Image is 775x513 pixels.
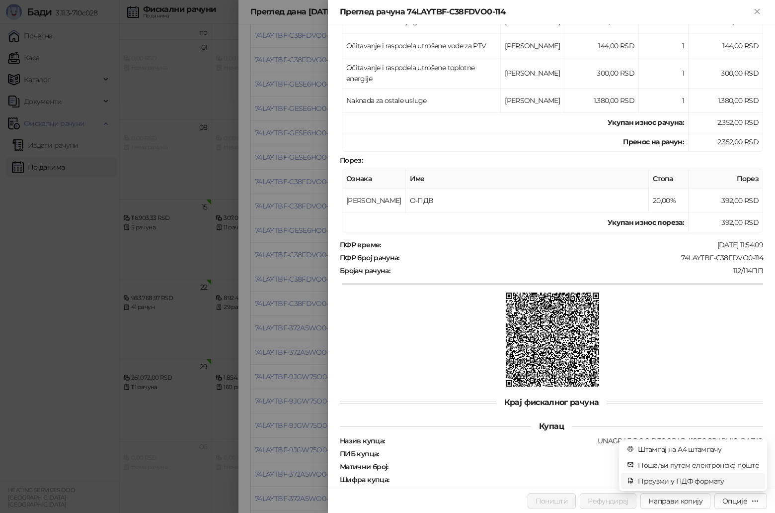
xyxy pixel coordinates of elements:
td: Očitavanje i raspodela utrošene vode za PTV [342,34,501,58]
td: 392,00 RSD [689,213,763,232]
strong: Матични број : [340,462,388,471]
td: О-ПДВ [406,189,649,213]
span: Крај фискалног рачуна [496,398,607,407]
td: [PERSON_NAME] [501,58,564,89]
strong: Укупан износ рачуна : [608,118,684,127]
div: [DATE] 11:54:09 [382,240,764,249]
button: Рефундирај [580,493,636,509]
td: 1 [639,34,689,58]
th: Стопа [649,169,689,189]
button: Поништи [528,493,576,509]
td: [PERSON_NAME] [342,189,406,213]
div: 74LAYTBF-C38FDVO0-114 [400,253,764,262]
strong: Шифра купца : [340,475,389,484]
button: Опције [714,493,767,509]
th: Ознака [342,169,406,189]
div: 112/114ПП [391,266,764,275]
td: 300,00 RSD [689,58,763,89]
td: [PERSON_NAME] [501,34,564,58]
td: 144,00 RSD [689,34,763,58]
div: Опције [722,497,747,506]
td: 1.380,00 RSD [689,89,763,113]
td: 144,00 RSD [564,34,639,58]
td: 20,00% [649,189,689,213]
strong: Пренос на рачун : [623,137,684,146]
div: 20599464 [389,462,764,471]
th: Име [406,169,649,189]
strong: ПФР време : [340,240,381,249]
span: Штампај на А4 штампачу [638,444,759,455]
strong: ПФР број рачуна : [340,253,399,262]
div: UNAGRAF DOO BEOGRAD ([GEOGRAPHIC_DATA]) [386,436,764,445]
button: Направи копију [640,493,710,509]
td: 392,00 RSD [689,189,763,213]
td: Očitavanje i raspodela utrošene toplotne energije [342,58,501,89]
td: 2.352,00 RSD [689,113,763,132]
div: Преглед рачуна 74LAYTBF-C38FDVO0-114 [340,6,751,18]
button: Close [751,6,763,18]
td: 1 [639,58,689,89]
strong: Бројач рачуна : [340,266,390,275]
td: [PERSON_NAME] [501,89,564,113]
td: 2.352,00 RSD [689,132,763,152]
td: 1 [639,89,689,113]
span: Пошаљи путем електронске поште [638,460,759,471]
th: Порез [689,169,763,189]
strong: ПИБ купца : [340,449,379,458]
div: 111344296 [380,449,764,458]
img: QR код [506,293,600,387]
span: Направи копију [648,497,702,506]
strong: Укупан износ пореза: [608,218,684,227]
div: Е1_P19 [390,475,764,484]
span: Преузми у ПДФ формату [638,476,759,487]
td: 300,00 RSD [564,58,639,89]
td: 1.380,00 RSD [564,89,639,113]
strong: Порез : [340,156,363,165]
strong: Назив купца : [340,436,385,445]
span: Купац [531,421,572,431]
td: Naknada za ostale usluge [342,89,501,113]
